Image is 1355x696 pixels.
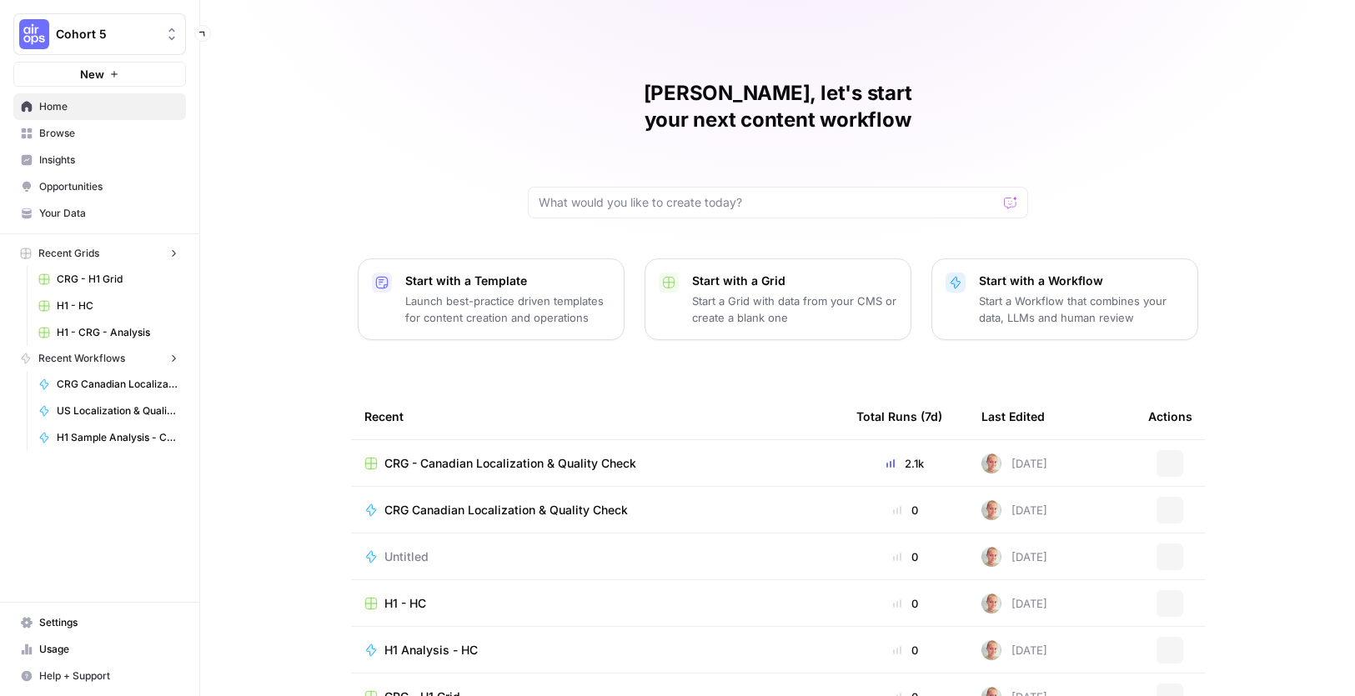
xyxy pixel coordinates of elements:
[13,346,186,371] button: Recent Workflows
[979,273,1184,289] p: Start with a Workflow
[981,640,1001,660] img: tzy1lhuh9vjkl60ica9oz7c44fpn
[31,371,186,398] a: CRG Canadian Localization & Quality Check
[981,453,1047,473] div: [DATE]
[981,547,1001,567] img: tzy1lhuh9vjkl60ica9oz7c44fpn
[856,595,955,612] div: 0
[384,502,628,518] span: CRG Canadian Localization & Quality Check
[13,147,186,173] a: Insights
[31,319,186,346] a: H1 - CRG - Analysis
[405,273,610,289] p: Start with a Template
[384,642,478,658] span: H1 Analysis - HC
[979,293,1184,326] p: Start a Workflow that combines your data, LLMs and human review
[981,640,1047,660] div: [DATE]
[39,99,178,114] span: Home
[981,593,1001,613] img: tzy1lhuh9vjkl60ica9oz7c44fpn
[31,293,186,319] a: H1 - HC
[528,80,1028,133] h1: [PERSON_NAME], let's start your next content workflow
[405,293,610,326] p: Launch best-practice driven templates for content creation and operations
[364,455,830,472] a: CRG - Canadian Localization & Quality Check
[13,13,186,55] button: Workspace: Cohort 5
[981,547,1047,567] div: [DATE]
[38,351,125,366] span: Recent Workflows
[856,502,955,518] div: 0
[539,194,997,211] input: What would you like to create today?
[981,500,1047,520] div: [DATE]
[13,200,186,227] a: Your Data
[981,393,1045,439] div: Last Edited
[56,26,157,43] span: Cohort 5
[57,430,178,445] span: H1 Sample Analysis - CRG - COMPLETE
[856,548,955,565] div: 0
[931,258,1198,340] button: Start with a WorkflowStart a Workflow that combines your data, LLMs and human review
[692,273,897,289] p: Start with a Grid
[39,206,178,221] span: Your Data
[57,377,178,392] span: CRG Canadian Localization & Quality Check
[13,173,186,200] a: Opportunities
[1148,393,1192,439] div: Actions
[39,668,178,683] span: Help + Support
[364,502,830,518] a: CRG Canadian Localization & Quality Check
[39,179,178,194] span: Opportunities
[364,595,830,612] a: H1 - HC
[57,298,178,313] span: H1 - HC
[645,258,911,340] button: Start with a GridStart a Grid with data from your CMS or create a blank one
[692,293,897,326] p: Start a Grid with data from your CMS or create a blank one
[39,126,178,141] span: Browse
[57,325,178,340] span: H1 - CRG - Analysis
[856,455,955,472] div: 2.1k
[57,272,178,287] span: CRG - H1 Grid
[39,153,178,168] span: Insights
[364,393,830,439] div: Recent
[981,500,1001,520] img: tzy1lhuh9vjkl60ica9oz7c44fpn
[358,258,625,340] button: Start with a TemplateLaunch best-practice driven templates for content creation and operations
[364,548,830,565] a: Untitled
[13,62,186,87] button: New
[39,642,178,657] span: Usage
[31,424,186,451] a: H1 Sample Analysis - CRG - COMPLETE
[13,609,186,636] a: Settings
[856,393,942,439] div: Total Runs (7d)
[364,642,830,658] a: H1 Analysis - HC
[13,663,186,689] button: Help + Support
[13,93,186,120] a: Home
[981,453,1001,473] img: tzy1lhuh9vjkl60ica9oz7c44fpn
[31,266,186,293] a: CRG - H1 Grid
[39,615,178,630] span: Settings
[13,120,186,147] a: Browse
[13,241,186,266] button: Recent Grids
[80,66,104,83] span: New
[981,593,1047,613] div: [DATE]
[38,246,99,261] span: Recent Grids
[384,455,636,472] span: CRG - Canadian Localization & Quality Check
[31,398,186,424] a: US Localization & Quality Check
[13,636,186,663] a: Usage
[57,403,178,418] span: US Localization & Quality Check
[384,548,429,565] span: Untitled
[856,642,955,658] div: 0
[384,595,426,612] span: H1 - HC
[19,19,49,49] img: Cohort 5 Logo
